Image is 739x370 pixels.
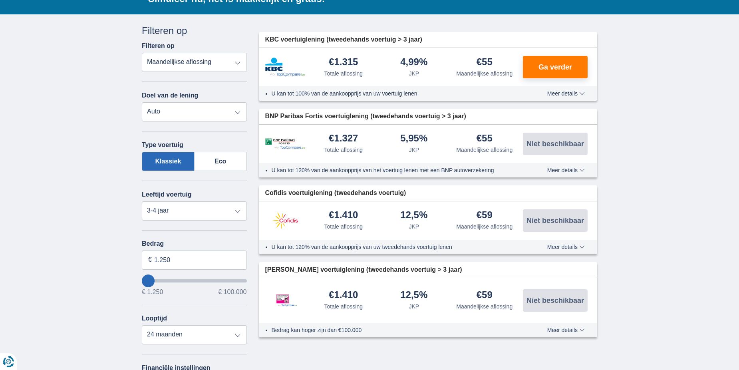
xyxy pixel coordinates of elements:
[541,327,591,333] button: Meer details
[142,141,183,149] label: Type voertuig
[329,133,358,144] div: €1.327
[523,209,588,232] button: Niet beschikbaar
[477,133,493,144] div: €55
[265,265,462,275] span: [PERSON_NAME] voertuiglening (tweedehands voertuig > 3 jaar)
[324,146,363,154] div: Totale aflossing
[142,315,167,322] label: Looptijd
[324,223,363,231] div: Totale aflossing
[547,91,585,96] span: Meer details
[148,255,152,265] span: €
[477,210,493,221] div: €59
[456,146,513,154] div: Maandelijkse aflossing
[409,146,419,154] div: JKP
[272,326,518,334] li: Bedrag kan hoger zijn dan €100.000
[456,70,513,78] div: Maandelijkse aflossing
[547,167,585,173] span: Meer details
[456,302,513,310] div: Maandelijkse aflossing
[265,112,466,121] span: BNP Paribas Fortis voertuiglening (tweedehands voertuig > 3 jaar)
[523,56,588,78] button: Ga verder
[523,289,588,312] button: Niet beschikbaar
[526,297,584,304] span: Niet beschikbaar
[456,223,513,231] div: Maandelijkse aflossing
[547,327,585,333] span: Meer details
[142,289,163,295] span: € 1.250
[142,152,195,171] label: Klassiek
[329,57,358,68] div: €1.315
[400,210,427,221] div: 12,5%
[329,290,358,301] div: €1.410
[400,290,427,301] div: 12,5%
[523,133,588,155] button: Niet beschikbaar
[265,35,422,44] span: KBC voertuiglening (tweedehands voertuig > 3 jaar)
[265,189,406,198] span: Cofidis voertuiglening (tweedehands voertuig)
[265,211,305,231] img: product.pl.alt Cofidis
[272,243,518,251] li: U kan tot 120% van de aankoopprijs van uw tweedehands voertuig lenen
[541,244,591,250] button: Meer details
[142,279,247,282] input: wantToBorrow
[409,70,419,78] div: JKP
[142,42,175,50] label: Filteren op
[409,223,419,231] div: JKP
[541,167,591,173] button: Meer details
[526,217,584,224] span: Niet beschikbaar
[538,64,572,71] span: Ga verder
[541,90,591,97] button: Meer details
[218,289,246,295] span: € 100.000
[272,166,518,174] li: U kan tot 120% van de aankoopprijs van het voertuig lenen met een BNP autoverzekering
[400,57,427,68] div: 4,99%
[400,133,427,144] div: 5,95%
[272,90,518,97] li: U kan tot 100% van de aankoopprijs van uw voertuig lenen
[329,210,358,221] div: €1.410
[142,92,198,99] label: Doel van de lening
[265,286,305,315] img: product.pl.alt Leemans Kredieten
[142,191,191,198] label: Leeftijd voertuig
[409,302,419,310] div: JKP
[324,302,363,310] div: Totale aflossing
[265,138,305,150] img: product.pl.alt BNP Paribas Fortis
[195,152,247,171] label: Eco
[477,57,493,68] div: €55
[324,70,363,78] div: Totale aflossing
[142,240,247,247] label: Bedrag
[547,244,585,250] span: Meer details
[526,140,584,147] span: Niet beschikbaar
[265,58,305,77] img: product.pl.alt KBC
[142,24,247,38] div: Filteren op
[477,290,493,301] div: €59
